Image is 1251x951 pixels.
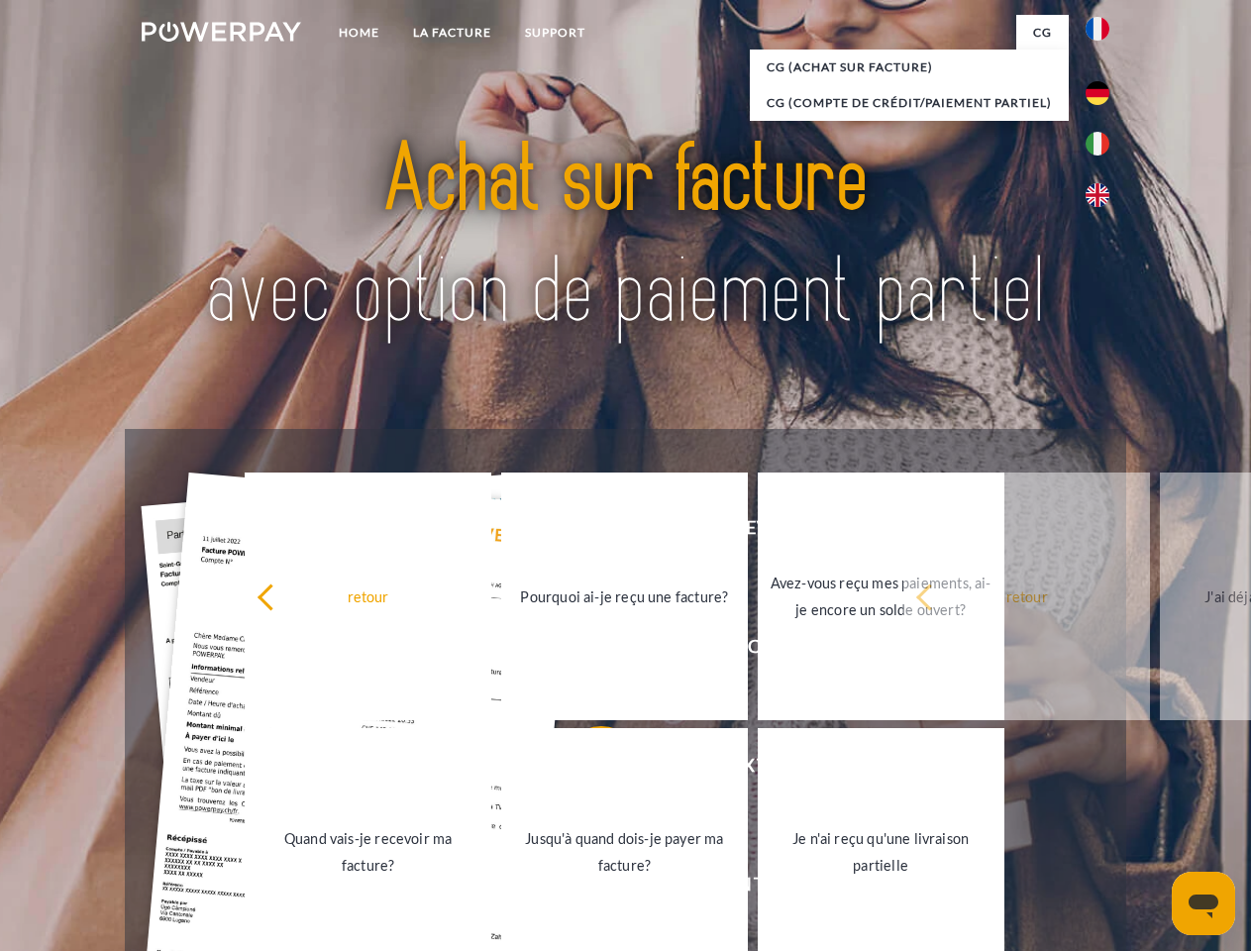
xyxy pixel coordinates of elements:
[770,825,992,879] div: Je n'ai reçu qu'une livraison partielle
[750,50,1069,85] a: CG (achat sur facture)
[513,825,736,879] div: Jusqu'à quand dois-je payer ma facture?
[513,582,736,609] div: Pourquoi ai-je reçu une facture?
[915,582,1138,609] div: retour
[1016,15,1069,51] a: CG
[257,825,479,879] div: Quand vais-je recevoir ma facture?
[1086,132,1109,156] img: it
[750,85,1069,121] a: CG (Compte de crédit/paiement partiel)
[396,15,508,51] a: LA FACTURE
[142,22,301,42] img: logo-powerpay-white.svg
[1086,17,1109,41] img: fr
[257,582,479,609] div: retour
[758,473,1004,720] a: Avez-vous reçu mes paiements, ai-je encore un solde ouvert?
[1172,872,1235,935] iframe: Bouton de lancement de la fenêtre de messagerie
[508,15,602,51] a: Support
[189,95,1062,379] img: title-powerpay_fr.svg
[1086,183,1109,207] img: en
[770,570,992,623] div: Avez-vous reçu mes paiements, ai-je encore un solde ouvert?
[1086,81,1109,105] img: de
[322,15,396,51] a: Home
